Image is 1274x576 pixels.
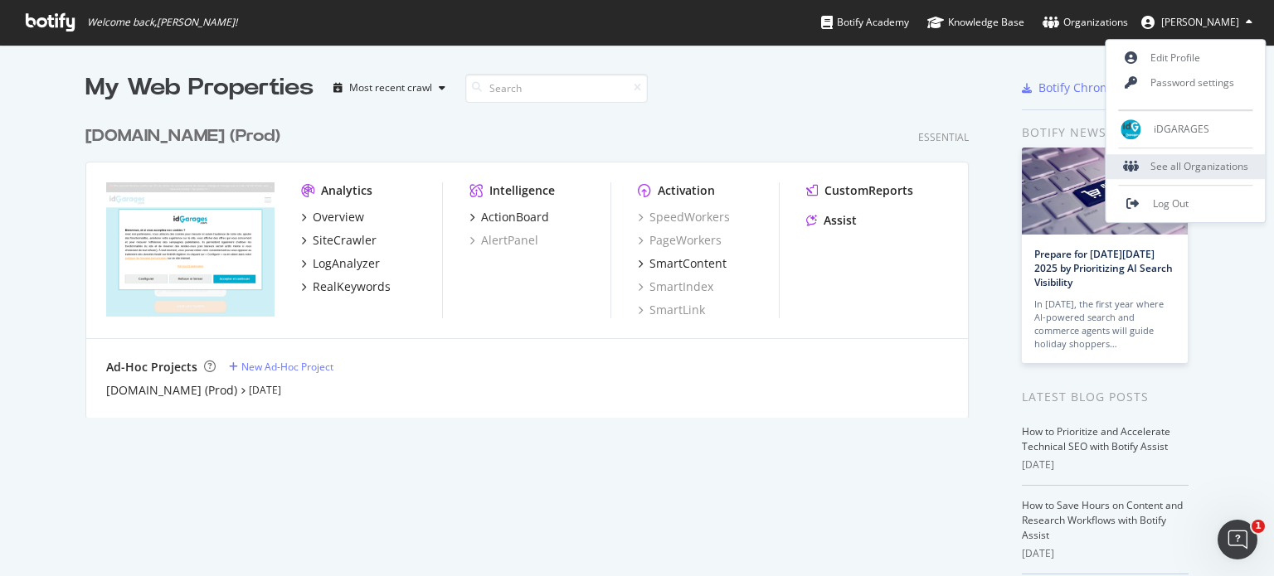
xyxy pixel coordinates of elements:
[1038,80,1155,96] div: Botify Chrome Plugin
[1034,298,1175,351] div: In [DATE], the first year where AI-powered search and commerce agents will guide holiday shoppers…
[821,14,909,31] div: Botify Academy
[1022,388,1189,406] div: Latest Blog Posts
[638,209,730,225] a: SpeedWorkers
[313,278,391,295] div: RealKeywords
[1252,520,1265,533] span: 1
[85,71,314,104] div: My Web Properties
[313,232,377,249] div: SiteCrawler
[1121,119,1141,139] img: iDGARAGES
[806,212,857,229] a: Assist
[806,182,913,199] a: CustomReports
[85,104,982,418] div: grid
[1154,123,1209,137] span: iDGARAGES
[469,209,549,225] a: ActionBoard
[1022,424,1170,453] a: How to Prioritize and Accelerate Technical SEO with Botify Assist
[1043,14,1128,31] div: Organizations
[1022,80,1155,96] a: Botify Chrome Plugin
[638,232,722,249] a: PageWorkers
[1106,70,1266,95] a: Password settings
[1128,9,1266,36] button: [PERSON_NAME]
[465,74,648,103] input: Search
[327,75,452,101] button: Most recent crawl
[301,255,380,272] a: LogAnalyzer
[1106,191,1266,216] a: Log Out
[1034,247,1173,289] a: Prepare for [DATE][DATE] 2025 by Prioritizing AI Search Visibility
[229,360,333,374] a: New Ad-Hoc Project
[638,278,713,295] a: SmartIndex
[1161,15,1239,29] span: Sophie Vigouroux
[321,182,372,199] div: Analytics
[313,255,380,272] div: LogAnalyzer
[301,278,391,295] a: RealKeywords
[1022,457,1189,472] div: [DATE]
[1218,520,1257,559] iframe: Intercom live chat
[649,255,727,272] div: SmartContent
[1106,46,1266,70] a: Edit Profile
[106,182,275,317] img: www.idgarages.com
[658,182,715,199] div: Activation
[489,182,555,199] div: Intelligence
[87,16,237,29] span: Welcome back, [PERSON_NAME] !
[1022,546,1189,561] div: [DATE]
[1022,148,1188,235] img: Prepare for Black Friday 2025 by Prioritizing AI Search Visibility
[85,124,280,148] div: [DOMAIN_NAME] (Prod)
[249,383,281,397] a: [DATE]
[301,232,377,249] a: SiteCrawler
[918,130,969,144] div: Essential
[1153,197,1189,211] span: Log Out
[824,212,857,229] div: Assist
[1106,154,1266,179] div: See all Organizations
[313,209,364,225] div: Overview
[241,360,333,374] div: New Ad-Hoc Project
[85,124,287,148] a: [DOMAIN_NAME] (Prod)
[106,359,197,375] div: Ad-Hoc Projects
[301,209,364,225] a: Overview
[106,382,237,399] a: [DOMAIN_NAME] (Prod)
[349,83,432,93] div: Most recent crawl
[1022,498,1183,542] a: How to Save Hours on Content and Research Workflows with Botify Assist
[638,255,727,272] a: SmartContent
[1022,123,1189,142] div: Botify news
[481,209,549,225] div: ActionBoard
[824,182,913,199] div: CustomReports
[927,14,1024,31] div: Knowledge Base
[469,232,538,249] a: AlertPanel
[638,302,705,318] a: SmartLink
